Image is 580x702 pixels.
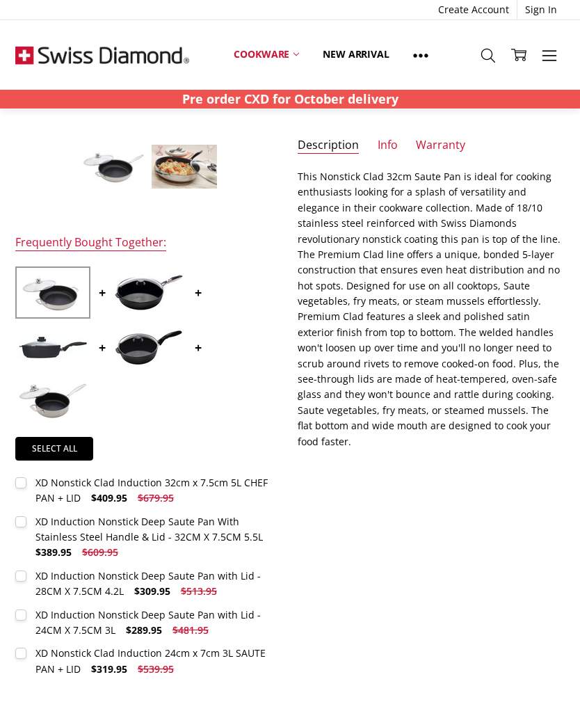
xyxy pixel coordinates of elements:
[182,90,398,107] strong: Pre order CXD for October delivery
[181,584,217,598] span: $513.95
[401,39,440,70] a: Show All
[114,274,184,311] img: XD Induction Nonstick Deep Saute Pan With Stainless Steel Handle & Lid - 32CM X 7.5CM 5.5L
[18,336,88,359] img: XD Induction Nonstick Deep Saute Pan with Lid - 28CM X 7.5CM 4.2L
[126,623,162,637] span: $289.95
[91,662,127,676] span: $319.95
[298,138,359,154] a: Description
[35,515,263,543] div: XD Induction Nonstick Deep Saute Pan With Stainless Steel Handle & Lid - 32CM X 7.5CM 5.5L
[91,491,127,504] span: $409.95
[35,646,266,675] div: XD Nonstick Clad Induction 24cm x 7cm 3L SAUTE PAN + LID
[82,545,118,559] span: $609.95
[18,269,88,316] img: XD Nonstick Clad Induction 32cm x 7.5cm 5L CHEF PAN + LID
[298,169,564,449] p: This Nonstick Clad 32cm Saute Pan is ideal for cooking enthusiasts looking for a splash of versat...
[416,138,465,154] a: Warranty
[35,545,72,559] span: $389.95
[18,379,88,419] img: XD Nonstick Clad Induction 24cm x 7cm 3L SAUTE PAN + LID
[172,623,209,637] span: $481.95
[222,39,311,70] a: Cookware
[134,584,170,598] span: $309.95
[35,476,268,504] div: XD Nonstick Clad Induction 32cm x 7.5cm 5L CHEF PAN + LID
[15,235,166,251] div: Frequently Bought Together:
[35,569,261,598] div: XD Induction Nonstick Deep Saute Pan with Lid - 28CM X 7.5CM 4.2L
[80,144,147,189] img: 5L (32cm) Qt Saute Pan with Lid | Nonstick Clad
[15,437,93,461] a: Select all
[15,20,189,90] img: Free Shipping On Every Order
[378,138,398,154] a: Info
[138,491,174,504] span: $679.95
[311,39,401,70] a: New arrival
[35,608,261,637] div: XD Induction Nonstick Deep Saute Pan with Lid - 24CM X 7.5CM 3L
[138,662,174,676] span: $539.95
[151,144,218,189] img: 5L (32cm) Qt Saute Pan with Lid | Nonstick Clad
[114,329,184,366] img: XD Induction Nonstick Deep Saute Pan with Lid - 24CM X 7.5CM 3L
